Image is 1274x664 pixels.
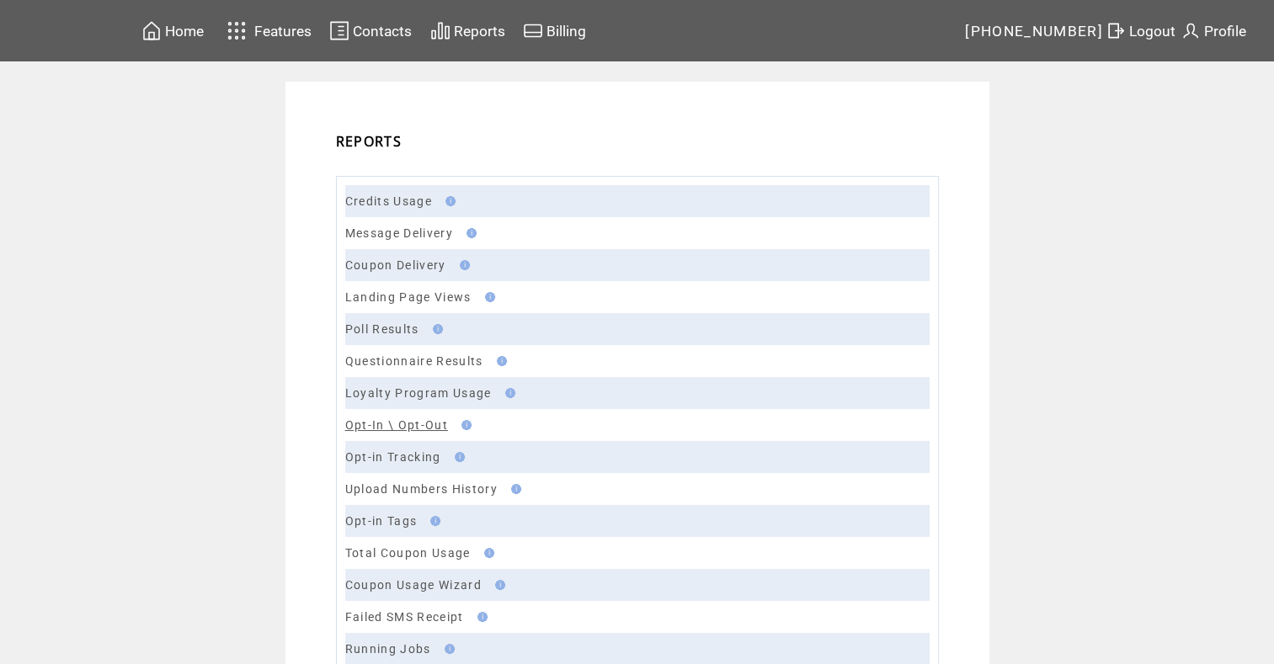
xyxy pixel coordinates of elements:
[523,20,543,41] img: creidtcard.svg
[353,23,412,40] span: Contacts
[1178,18,1249,44] a: Profile
[492,356,507,366] img: help.gif
[139,18,206,44] a: Home
[329,20,349,41] img: contacts.svg
[1103,18,1178,44] a: Logout
[327,18,414,44] a: Contacts
[345,610,464,624] a: Failed SMS Receipt
[456,420,472,430] img: help.gif
[141,20,162,41] img: home.svg
[1129,23,1175,40] span: Logout
[428,324,443,334] img: help.gif
[520,18,589,44] a: Billing
[345,354,483,368] a: Questionnaire Results
[450,452,465,462] img: help.gif
[345,450,441,464] a: Opt-in Tracking
[546,23,586,40] span: Billing
[472,612,488,622] img: help.gif
[490,580,505,590] img: help.gif
[345,290,472,304] a: Landing Page Views
[345,578,482,592] a: Coupon Usage Wizard
[345,642,431,656] a: Running Jobs
[345,258,446,272] a: Coupon Delivery
[1106,20,1126,41] img: exit.svg
[165,23,204,40] span: Home
[345,194,432,208] a: Credits Usage
[345,322,419,336] a: Poll Results
[345,482,498,496] a: Upload Numbers History
[345,226,453,240] a: Message Delivery
[440,196,456,206] img: help.gif
[455,260,470,270] img: help.gif
[1204,23,1246,40] span: Profile
[440,644,455,654] img: help.gif
[480,292,495,302] img: help.gif
[425,516,440,526] img: help.gif
[500,388,515,398] img: help.gif
[479,548,494,558] img: help.gif
[965,23,1103,40] span: [PHONE_NUMBER]
[428,18,508,44] a: Reports
[345,514,418,528] a: Opt-in Tags
[454,23,505,40] span: Reports
[345,546,471,560] a: Total Coupon Usage
[345,418,448,432] a: Opt-In \ Opt-Out
[430,20,450,41] img: chart.svg
[461,228,477,238] img: help.gif
[336,132,402,151] span: REPORTS
[506,484,521,494] img: help.gif
[1181,20,1201,41] img: profile.svg
[345,386,492,400] a: Loyalty Program Usage
[222,17,252,45] img: features.svg
[220,14,315,47] a: Features
[254,23,312,40] span: Features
